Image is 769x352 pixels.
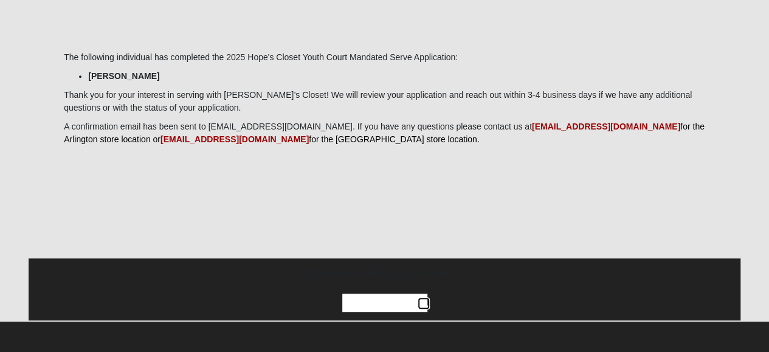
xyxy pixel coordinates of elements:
font: f [309,134,311,144]
img: font-awesome_4-7-0_instagram_256_0_ffffff_none.png [369,297,381,309]
img: font-awesome_4-7-0_envelope_256_0_ffffff_none.png [405,297,418,309]
p: The following individual has completed the 2025 Hope's Closet Youth Court Mandated Serve Applicat... [64,51,705,64]
font: [EMAIL_ADDRESS][DOMAIN_NAME] [160,134,309,144]
font: for the Arlington store location or [64,122,705,144]
p: The [DEMOGRAPHIC_DATA] of Eleven22™ [37,267,733,280]
font: [EMAIL_ADDRESS][DOMAIN_NAME] [532,122,680,131]
img: font-awesome_4-7-0_facebook-f_256_0_ffffff_none.png [345,297,357,309]
img: font-awesome_4-7-0_android_256_0_ffffff_none.png [381,297,393,309]
strong: [PERSON_NAME] [88,71,159,81]
p: A confirmation email has been sent to [EMAIL_ADDRESS][DOMAIN_NAME]. If you have any questions ple... [64,120,705,146]
p: Thank you for your interest in serving with [PERSON_NAME]’s Closet! We will review your applicati... [64,89,705,114]
font: or the [GEOGRAPHIC_DATA] store location. [311,134,479,144]
img: font-awesome_4-7-0_twitter_256_0_ffffff_none.png [357,297,369,309]
img: font-awesome_4-7-0_apple_256_0_ffffff_none.png [393,297,405,309]
img: font-awesome_4-7-0_phone_256_0_ffffff_none.png [418,297,430,309]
